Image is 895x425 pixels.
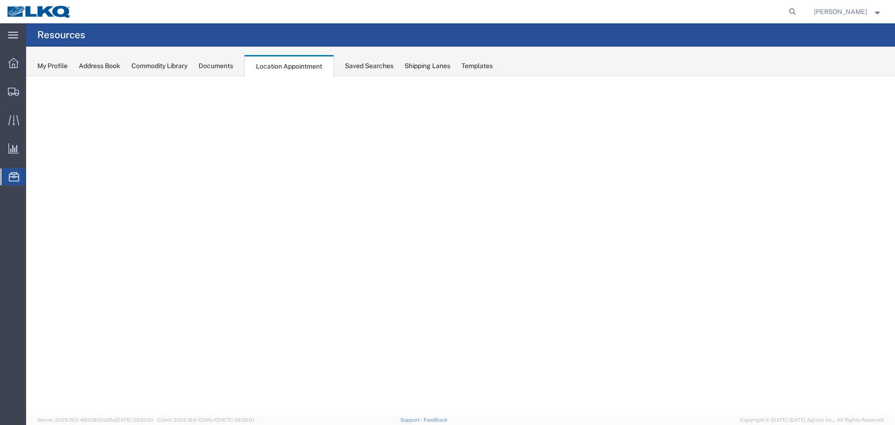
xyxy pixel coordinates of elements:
div: Documents [199,61,233,71]
span: [DATE] 09:50:51 [115,417,153,423]
div: Templates [461,61,493,71]
a: Support [400,417,424,423]
span: Client: 2025.19.0-129fbcf [157,417,254,423]
a: Feedback [424,417,447,423]
div: Shipping Lanes [405,61,450,71]
span: Server: 2025.19.0-49328d0a35e [37,417,153,423]
div: Address Book [79,61,120,71]
div: Location Appointment [244,55,334,77]
img: logo [7,5,72,19]
h4: Resources [37,23,85,47]
span: Oscar Davila [814,7,867,17]
div: Saved Searches [345,61,393,71]
span: [DATE] 09:39:01 [216,417,254,423]
button: [PERSON_NAME] [813,6,882,17]
div: My Profile [37,61,68,71]
iframe: FS Legacy Container [26,76,895,415]
span: Copyright © [DATE]-[DATE] Agistix Inc., All Rights Reserved [740,416,884,424]
div: Commodity Library [131,61,187,71]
